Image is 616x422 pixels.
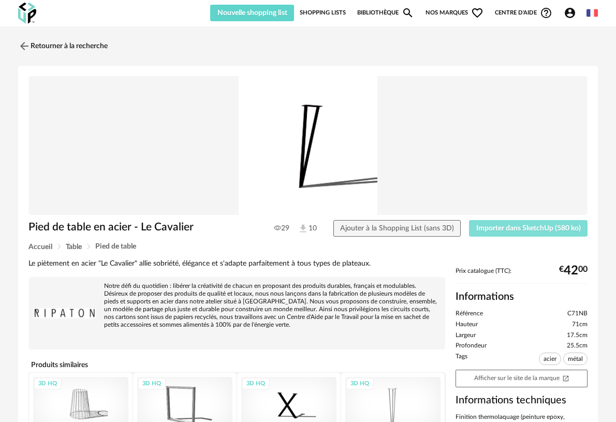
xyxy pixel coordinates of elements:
span: Nos marques [426,5,483,21]
img: fr [586,7,598,19]
span: Largeur [456,331,476,340]
h4: Produits similaires [28,358,445,372]
a: BibliothèqueMagnify icon [357,5,414,21]
h1: Pied de table en acier - Le Cavalier [28,220,255,234]
span: Account Circle icon [564,7,581,19]
div: 3D HQ [346,377,374,390]
span: Importer dans SketchUp (580 ko) [476,225,581,232]
span: Heart Outline icon [471,7,483,19]
img: brand logo [34,282,96,344]
div: Prix catalogue (TTC): [456,267,588,284]
img: Téléchargements [298,223,309,234]
button: Importer dans SketchUp (580 ko) [469,220,588,237]
img: OXP [18,3,36,24]
div: € 00 [559,267,588,274]
img: svg+xml;base64,PHN2ZyB3aWR0aD0iMjQiIGhlaWdodD0iMjQiIHZpZXdCb3g9IjAgMCAyNCAyNCIgZmlsbD0ibm9uZSIgeG... [18,40,31,52]
span: Tags [456,353,467,367]
button: Nouvelle shopping list [210,5,294,21]
span: Nouvelle shopping list [217,9,287,17]
span: acier [539,353,561,365]
span: Hauteur [456,321,478,329]
span: Référence [456,310,483,318]
h3: Informations techniques [456,394,588,407]
div: 3D HQ [138,377,166,390]
span: Pied de table [95,243,136,250]
div: 3D HQ [34,377,62,390]
a: Afficher sur le site de la marqueOpen In New icon [456,370,588,387]
span: 71cm [572,321,588,329]
div: Le piètement en acier "Le Cavalier" allie sobriété, élégance et s'adapte parfaitement à tous type... [28,259,445,269]
div: 3D HQ [242,377,270,390]
a: Shopping Lists [300,5,346,21]
span: 29 [274,224,289,233]
a: Retourner à la recherche [18,35,108,57]
span: Accueil [28,243,52,251]
button: Ajouter à la Shopping List (sans 3D) [333,220,461,237]
span: 42 [564,267,578,274]
span: Profondeur [456,342,487,350]
span: Ajouter à la Shopping List (sans 3D) [340,225,454,232]
span: Help Circle Outline icon [540,7,552,19]
div: Breadcrumb [28,243,588,251]
span: 17.5cm [567,331,588,340]
img: Product pack shot [28,76,588,215]
span: Table [66,243,82,251]
span: Magnify icon [402,7,414,19]
span: métal [563,353,588,365]
span: C71NB [567,310,588,318]
span: 25.5cm [567,342,588,350]
span: Account Circle icon [564,7,576,19]
h2: Informations [456,290,588,303]
span: Centre d'aideHelp Circle Outline icon [495,7,552,19]
span: 10 [298,223,315,234]
span: Open In New icon [562,374,569,381]
div: Notre défi du quotidien : libérer la créativité de chacun en proposant des produits durables, fra... [34,282,440,329]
